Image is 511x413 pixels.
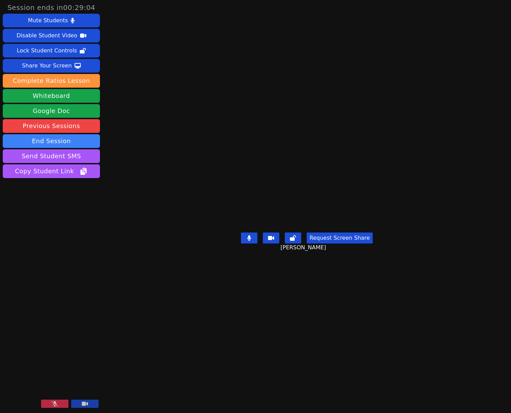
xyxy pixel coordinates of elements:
[3,104,100,118] a: Google Doc
[3,149,100,163] button: Send Student SMS
[3,14,100,27] button: Mute Students
[22,60,72,71] div: Share Your Screen
[3,89,100,103] button: Whiteboard
[17,45,77,56] div: Lock Student Controls
[307,233,372,243] button: Request Screen Share
[280,243,328,252] span: [PERSON_NAME]
[3,74,100,88] button: Complete Ratios Lesson
[3,59,100,73] button: Share Your Screen
[3,29,100,42] button: Disable Student Video
[3,44,100,58] button: Lock Student Controls
[28,15,68,26] div: Mute Students
[8,3,95,12] span: Session ends in
[15,166,88,176] span: Copy Student Link
[16,30,77,41] div: Disable Student Video
[63,3,95,12] time: 00:29:04
[3,164,100,178] button: Copy Student Link
[3,134,100,148] button: End Session
[3,119,100,133] a: Previous Sessions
